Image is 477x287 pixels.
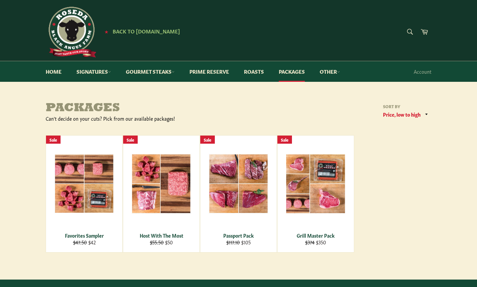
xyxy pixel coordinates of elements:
[277,135,354,253] a: Grill Master Pack Grill Master Pack $374 $350
[205,239,273,245] div: $105
[305,239,315,245] s: $374
[119,61,181,82] a: Gourmet Steaks
[39,61,68,82] a: Home
[200,136,215,144] div: Sale
[46,135,123,253] a: Favorites Sampler Favorites Sampler $47.50 $42
[183,61,236,82] a: Prime Reserve
[128,232,196,239] div: Host With The Most
[226,239,240,245] s: $117.10
[381,103,431,109] label: Sort by
[272,61,312,82] a: Packages
[277,136,292,144] div: Sale
[123,135,200,253] a: Host With The Most Host With The Most $55.50 $50
[286,154,345,214] img: Grill Master Pack
[209,154,268,213] img: Passport Pack
[128,239,196,245] div: $50
[205,232,273,239] div: Passport Pack
[73,239,87,245] s: $47.50
[123,136,138,144] div: Sale
[50,239,118,245] div: $42
[50,232,118,239] div: Favorites Sampler
[132,154,191,214] img: Host With The Most
[150,239,164,245] s: $55.50
[46,136,61,144] div: Sale
[282,232,350,239] div: Grill Master Pack
[113,27,180,34] span: Back to [DOMAIN_NAME]
[101,29,180,34] a: ★ Back to [DOMAIN_NAME]
[313,61,347,82] a: Other
[282,239,350,245] div: $350
[237,61,271,82] a: Roasts
[70,61,118,82] a: Signatures
[105,29,108,34] span: ★
[46,115,238,122] div: Can't decide on your cuts? Pick from our available packages!
[410,62,435,81] a: Account
[54,154,114,213] img: Favorites Sampler
[46,102,238,115] h1: Packages
[200,135,277,253] a: Passport Pack Passport Pack $117.10 $105
[46,7,96,57] img: Roseda Beef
